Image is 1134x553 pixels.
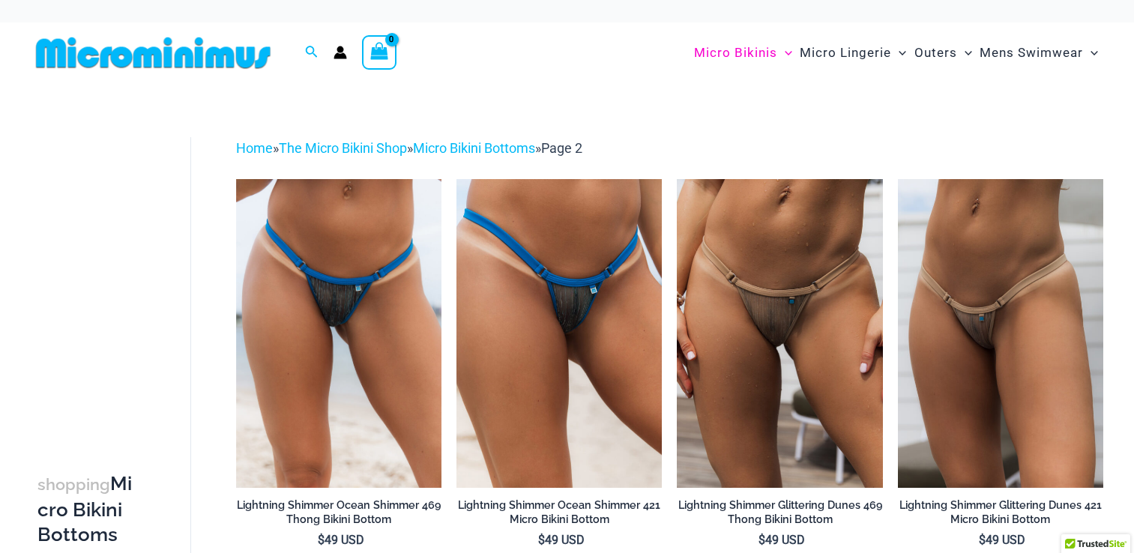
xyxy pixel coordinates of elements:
h2: Lightning Shimmer Glittering Dunes 421 Micro Bikini Bottom [898,498,1103,526]
a: Lightning Shimmer Ocean Shimmer 469 Thong Bikini Bottom [236,498,441,532]
a: Mens SwimwearMenu ToggleMenu Toggle [976,30,1102,76]
img: Lightning Shimmer Glittering Dunes 421 Micro 01 [898,179,1103,487]
span: Micro Bikinis [694,34,777,72]
a: Lightning Shimmer Glittering Dunes 469 Thong 01Lightning Shimmer Glittering Dunes 317 Tri Top 469... [677,179,882,487]
span: $ [318,533,325,547]
span: Micro Lingerie [800,34,891,72]
span: Menu Toggle [891,34,906,72]
bdi: 49 USD [758,533,805,547]
a: Account icon link [334,46,347,59]
a: View Shopping Cart, empty [362,35,396,70]
span: shopping [37,475,110,494]
img: Lightning Shimmer Ocean Shimmer 421 Micro 01 [456,179,662,487]
span: $ [979,533,986,547]
span: $ [538,533,545,547]
a: Lightning Shimmer Glittering Dunes 421 Micro 01Lightning Shimmer Glittering Dunes 317 Tri Top 421... [898,179,1103,487]
h3: Micro Bikini Bottoms [37,471,138,548]
bdi: 49 USD [318,533,364,547]
nav: Site Navigation [688,28,1104,78]
img: MM SHOP LOGO FLAT [30,36,277,70]
a: Search icon link [305,43,319,62]
a: Micro Bikini Bottoms [413,140,535,156]
span: Menu Toggle [777,34,792,72]
a: Lightning Shimmer Glittering Dunes 421 Micro Bikini Bottom [898,498,1103,532]
h2: Lightning Shimmer Glittering Dunes 469 Thong Bikini Bottom [677,498,882,526]
span: $ [758,533,765,547]
a: Lightning Shimmer Ocean Shimmer 421 Micro 01Lightning Shimmer Ocean Shimmer 421 Micro 02Lightning... [456,179,662,487]
a: The Micro Bikini Shop [279,140,407,156]
iframe: TrustedSite Certified [37,125,172,425]
bdi: 49 USD [979,533,1025,547]
span: » » » [236,140,582,156]
a: Lightning Shimmer Glittering Dunes 469 Thong Bikini Bottom [677,498,882,532]
span: Mens Swimwear [980,34,1083,72]
bdi: 49 USD [538,533,585,547]
a: Micro LingerieMenu ToggleMenu Toggle [796,30,910,76]
a: Lightning Shimmer Ocean Shimmer 469 Thong 01Lightning Shimmer Ocean Shimmer 469 Thong 02Lightning... [236,179,441,487]
span: Menu Toggle [1083,34,1098,72]
a: OutersMenu ToggleMenu Toggle [911,30,976,76]
h2: Lightning Shimmer Ocean Shimmer 421 Micro Bikini Bottom [456,498,662,526]
a: Home [236,140,273,156]
img: Lightning Shimmer Ocean Shimmer 469 Thong 01 [236,179,441,487]
a: Micro BikinisMenu ToggleMenu Toggle [690,30,796,76]
img: Lightning Shimmer Glittering Dunes 469 Thong 01 [677,179,882,487]
span: Page 2 [541,140,582,156]
a: Lightning Shimmer Ocean Shimmer 421 Micro Bikini Bottom [456,498,662,532]
h2: Lightning Shimmer Ocean Shimmer 469 Thong Bikini Bottom [236,498,441,526]
span: Outers [914,34,957,72]
span: Menu Toggle [957,34,972,72]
